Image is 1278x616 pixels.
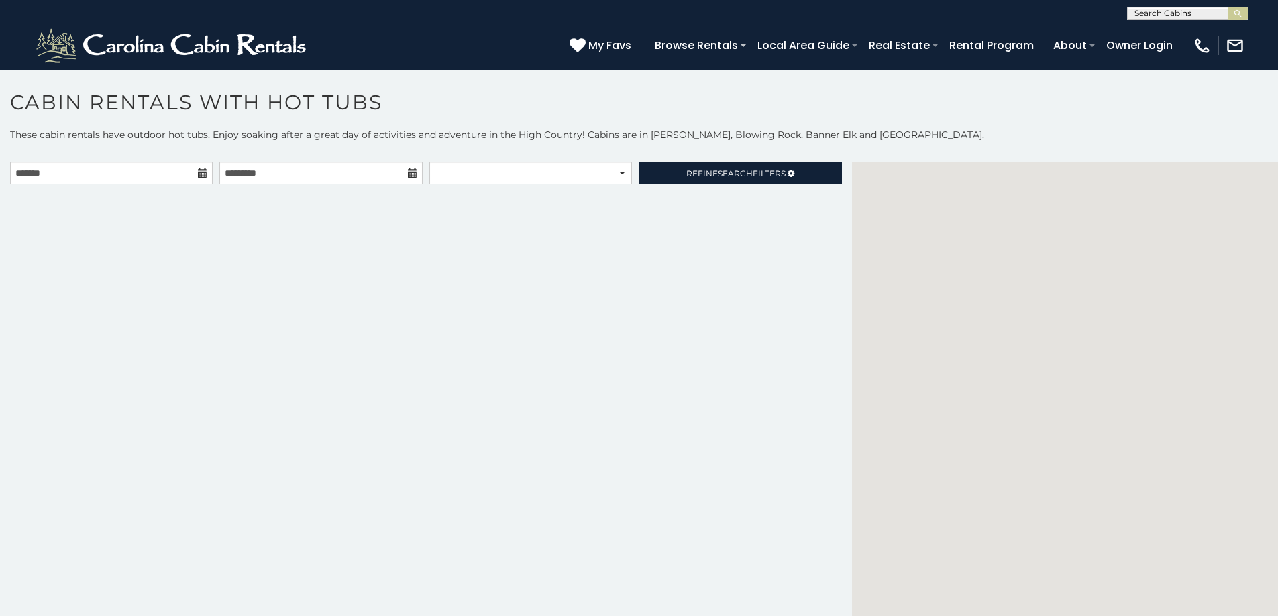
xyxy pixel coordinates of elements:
[639,162,841,184] a: RefineSearchFilters
[751,34,856,57] a: Local Area Guide
[1226,36,1244,55] img: mail-regular-white.png
[1047,34,1094,57] a: About
[588,37,631,54] span: My Favs
[1193,36,1212,55] img: phone-regular-white.png
[570,37,635,54] a: My Favs
[686,168,786,178] span: Refine Filters
[718,168,753,178] span: Search
[1100,34,1179,57] a: Owner Login
[648,34,745,57] a: Browse Rentals
[943,34,1041,57] a: Rental Program
[34,25,312,66] img: White-1-2.png
[862,34,937,57] a: Real Estate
